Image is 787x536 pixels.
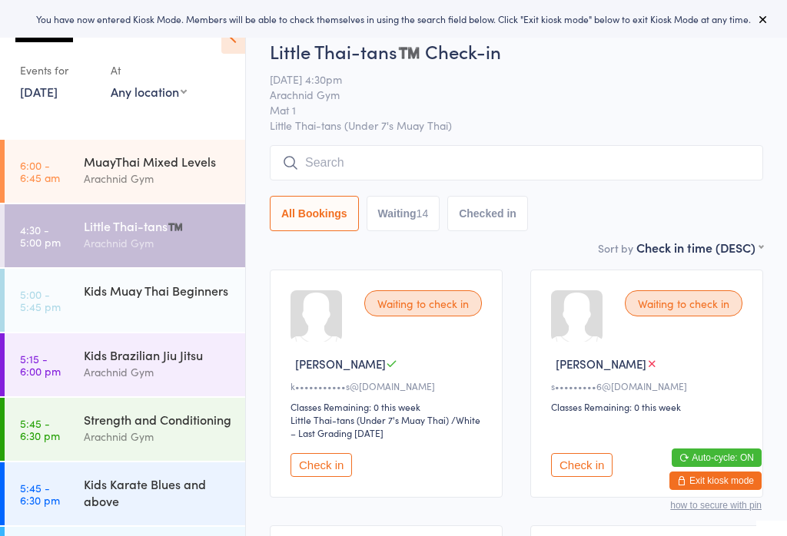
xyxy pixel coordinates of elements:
a: 5:00 -5:45 pmKids Muay Thai Beginners [5,269,245,332]
time: 5:45 - 6:30 pm [20,481,60,506]
time: 5:45 - 6:30 pm [20,417,60,442]
div: Any location [111,83,187,100]
div: 14 [417,207,429,220]
div: Little Thai-tans (Under 7's Muay Thai) [291,413,449,426]
div: Check in time (DESC) [636,239,763,256]
div: Events for [20,58,95,83]
button: Check in [551,453,613,477]
div: Waiting to check in [364,290,482,316]
div: s•••••••••6@[DOMAIN_NAME] [551,379,747,392]
span: Little Thai-tans (Under 7's Muay Thai) [270,117,763,133]
div: Classes Remaining: 0 this week [291,400,486,413]
div: k•••••••••••s@[DOMAIN_NAME] [291,379,486,392]
div: MuayThai Mixed Levels [84,153,232,170]
span: [PERSON_NAME] [295,356,386,372]
div: Kids Brazilian Jiu Jitsu [84,346,232,363]
div: Arachnid Gym [84,428,232,445]
button: All Bookings [270,196,359,231]
a: 5:45 -6:30 pmKids Karate Blues and above [5,462,245,525]
div: Strength and Conditioning [84,411,232,428]
a: 5:45 -6:30 pmStrength and ConditioningArachnid Gym [5,398,245,461]
time: 4:30 - 5:00 pm [20,223,61,248]
button: how to secure with pin [670,500,762,511]
a: 4:30 -5:00 pmLittle Thai-tans™️Arachnid Gym [5,204,245,267]
span: [PERSON_NAME] [556,356,646,372]
time: 5:00 - 5:45 pm [20,288,61,313]
button: Exit kiosk mode [669,471,762,490]
span: [DATE] 4:30pm [270,71,739,87]
div: Arachnid Gym [84,234,232,252]
input: Search [270,145,763,180]
span: Arachnid Gym [270,87,739,102]
a: 5:15 -6:00 pmKids Brazilian Jiu JitsuArachnid Gym [5,333,245,396]
div: Little Thai-tans™️ [84,217,232,234]
a: [DATE] [20,83,58,100]
span: Mat 1 [270,102,739,117]
div: Classes Remaining: 0 this week [551,400,747,413]
div: At [111,58,187,83]
button: Waiting14 [367,196,440,231]
div: Waiting to check in [625,290,742,316]
h2: Little Thai-tans™️ Check-in [270,38,763,64]
button: Auto-cycle: ON [672,448,762,467]
div: Kids Karate Blues and above [84,475,232,509]
a: 6:00 -6:45 amMuayThai Mixed LevelsArachnid Gym [5,140,245,203]
div: You have now entered Kiosk Mode. Members will be able to check themselves in using the search fie... [25,12,762,25]
div: Arachnid Gym [84,170,232,187]
time: 5:15 - 6:00 pm [20,352,61,377]
div: Kids Muay Thai Beginners [84,282,232,299]
button: Check in [291,453,352,477]
div: Arachnid Gym [84,363,232,381]
label: Sort by [598,240,633,256]
button: Checked in [447,196,528,231]
time: 6:00 - 6:45 am [20,159,60,184]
